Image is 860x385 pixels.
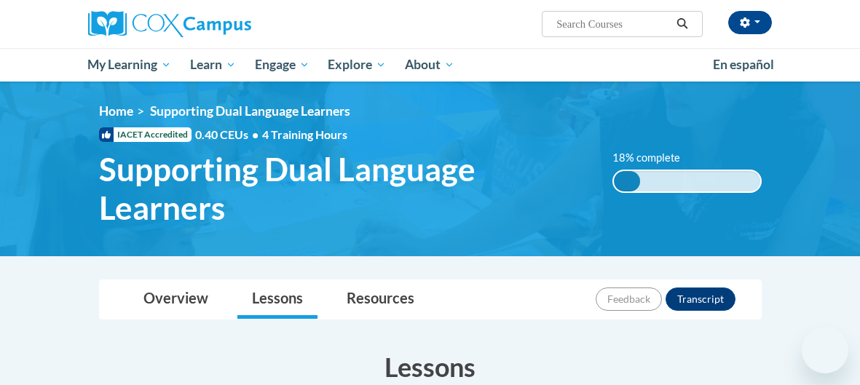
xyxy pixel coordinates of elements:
[87,56,171,74] span: My Learning
[703,49,784,80] a: En español
[181,48,245,82] a: Learn
[262,127,347,141] span: 4 Training Hours
[237,280,317,319] a: Lessons
[318,48,395,82] a: Explore
[713,57,774,72] span: En español
[328,56,386,74] span: Explore
[671,15,693,33] button: Search
[245,48,319,82] a: Engage
[596,287,662,311] button: Feedback
[255,56,309,74] span: Engage
[332,280,429,319] a: Resources
[99,150,591,227] span: Supporting Dual Language Learners
[99,127,192,142] span: IACET Accredited
[395,48,464,82] a: About
[195,127,262,143] span: 0.40 CEUs
[77,48,784,82] div: Main menu
[79,48,181,82] a: My Learning
[88,11,301,37] a: Cox Campus
[555,15,671,33] input: Search Courses
[252,127,259,141] span: •
[99,103,133,119] a: Home
[129,280,223,319] a: Overview
[190,56,236,74] span: Learn
[150,103,350,119] span: Supporting Dual Language Learners
[614,171,640,191] div: 18% complete
[405,56,454,74] span: About
[728,11,772,34] button: Account Settings
[802,327,848,373] iframe: Button to launch messaging window
[612,150,696,166] label: 18% complete
[88,11,251,37] img: Cox Campus
[666,287,735,311] button: Transcript
[99,349,762,385] h3: Lessons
